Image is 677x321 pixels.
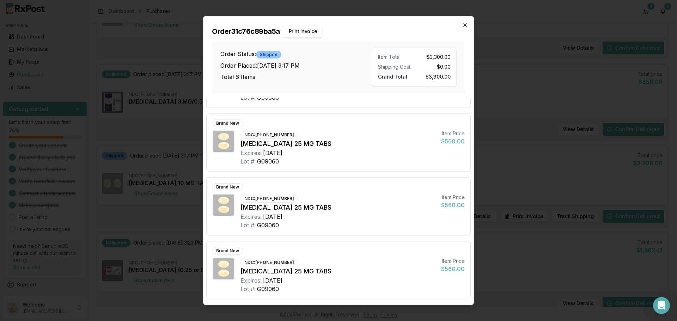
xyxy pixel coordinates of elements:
div: Item Price [441,194,465,201]
div: [MEDICAL_DATA] 25 MG TABS [240,266,435,276]
div: Item Total [378,54,411,61]
h3: Order Placed: [DATE] 3:17 PM [220,61,372,70]
div: NDC: [PHONE_NUMBER] [240,195,298,203]
div: [DATE] [263,149,282,157]
div: Brand New [212,183,243,191]
div: [DATE] [263,276,282,285]
div: $0.00 [417,63,451,70]
div: $560.00 [441,265,465,273]
div: Shipping Cost [378,63,411,70]
div: Brand New [212,247,243,255]
div: Expires: [240,276,262,285]
div: Lot #: [240,221,256,229]
div: [MEDICAL_DATA] 25 MG TABS [240,139,435,149]
div: Item Price [441,130,465,137]
div: Lot #: [240,93,256,102]
div: [DATE] [263,212,282,221]
button: Print Invoice [283,25,323,38]
div: Item Price [441,258,465,265]
span: $3,300.00 [426,72,451,80]
span: Grand Total [378,72,407,80]
h3: Total 6 Items [220,73,372,81]
div: Expires: [240,212,262,221]
div: G09060 [257,221,279,229]
div: Expires: [240,149,262,157]
div: Lot #: [240,285,256,293]
div: NDC: [PHONE_NUMBER] [240,131,298,139]
div: $3,300.00 [417,54,451,61]
h3: Order Status: [220,50,372,58]
div: [MEDICAL_DATA] 25 MG TABS [240,203,435,212]
div: NDC: [PHONE_NUMBER] [240,259,298,266]
div: Lot #: [240,157,256,166]
div: G09060 [257,93,279,102]
div: $560.00 [441,201,465,209]
img: Jardiance 25 MG TABS [213,195,234,216]
h2: Order 31c76c89ba5a [212,25,465,38]
div: $560.00 [441,137,465,146]
img: Jardiance 25 MG TABS [213,258,234,279]
div: G09060 [257,157,279,166]
img: Jardiance 25 MG TABS [213,131,234,152]
div: Brand New [212,119,243,127]
div: G09060 [257,285,279,293]
div: Shipped [256,51,281,58]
